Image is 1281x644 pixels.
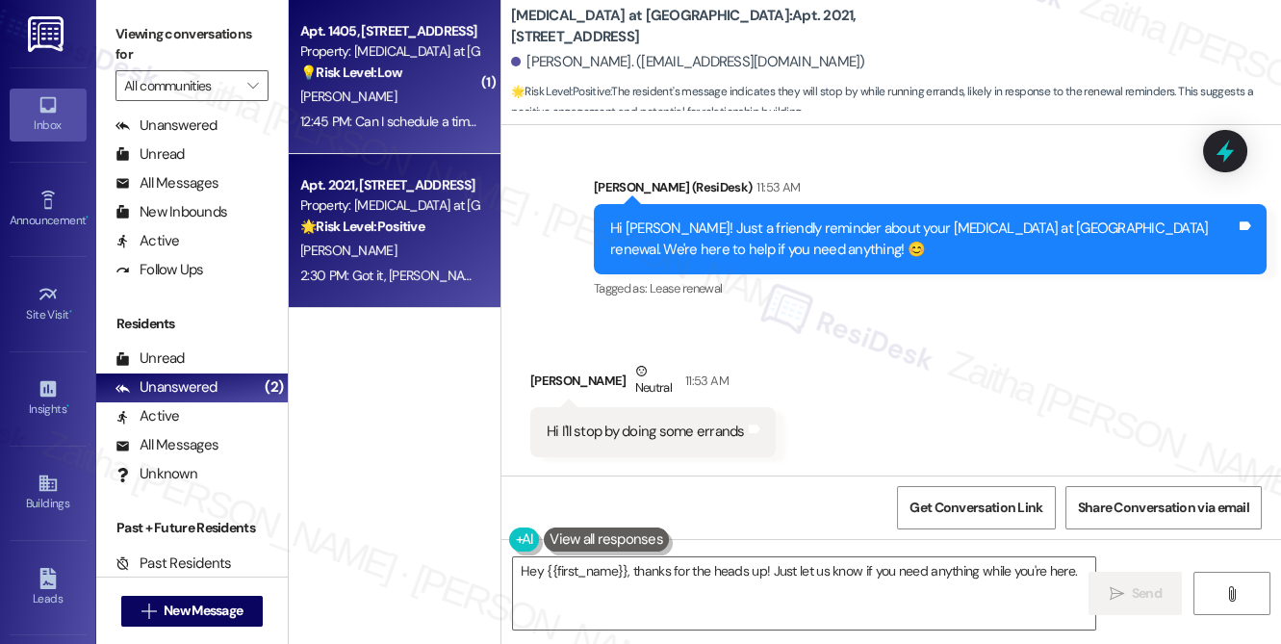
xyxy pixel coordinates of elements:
div: Apt. 1405, [STREET_ADDRESS] [300,21,478,41]
div: Hi [PERSON_NAME]! Just a friendly reminder about your [MEDICAL_DATA] at [GEOGRAPHIC_DATA] renewal... [610,219,1236,260]
i:  [1109,586,1123,602]
div: Unread [115,348,185,369]
span: [PERSON_NAME] [300,242,397,259]
div: Unknown [115,464,197,484]
div: New Inbounds [115,202,227,222]
div: Past + Future Residents [96,518,288,538]
div: Follow Ups [115,260,204,280]
div: All Messages [115,435,218,455]
strong: 🌟 Risk Level: Positive [300,218,424,235]
div: [PERSON_NAME] (ResiDesk) [594,177,1267,204]
div: Active [115,406,180,426]
textarea: Hey {{first_name}}, thanks for the heads up! Just let us know if you need anything while you're h... [513,557,1096,630]
b: [MEDICAL_DATA] at [GEOGRAPHIC_DATA]: Apt. 2021, [STREET_ADDRESS] [511,6,896,47]
span: Lease renewal [650,280,723,296]
div: (2) [260,373,288,402]
a: Leads [10,562,87,614]
span: Get Conversation Link [910,498,1042,518]
a: Site Visit • [10,278,87,330]
div: Unread [115,144,185,165]
div: Hi I'll stop by doing some errands [547,422,745,442]
div: Past Residents [115,554,232,574]
div: Apt. 2021, [STREET_ADDRESS] [300,175,478,195]
a: Inbox [10,89,87,141]
span: • [86,211,89,224]
a: Buildings [10,467,87,519]
div: Unanswered [115,377,218,398]
div: Tagged as: [594,274,1267,302]
div: 11:53 AM [680,371,729,391]
strong: 💡 Risk Level: Low [300,64,402,81]
button: Share Conversation via email [1065,486,1262,529]
div: 11:53 AM [752,177,800,197]
span: Share Conversation via email [1078,498,1249,518]
div: Unanswered [115,116,218,136]
label: Viewing conversations for [115,19,269,70]
button: Send [1089,572,1182,615]
div: All Messages [115,173,218,193]
div: Property: [MEDICAL_DATA] at [GEOGRAPHIC_DATA] [300,41,478,62]
strong: 🌟 Risk Level: Positive [511,84,610,99]
i:  [247,78,258,93]
div: [PERSON_NAME]. ([EMAIL_ADDRESS][DOMAIN_NAME]) [511,52,865,72]
div: [PERSON_NAME] [530,361,776,408]
a: Insights • [10,373,87,425]
button: Get Conversation Link [897,486,1055,529]
img: ResiDesk Logo [28,16,67,52]
div: Neutral [631,361,676,401]
div: 2:30 PM: Got it, [PERSON_NAME], thanks for letting us know! Please let us know if there's anythin... [300,267,1063,284]
span: • [66,399,69,413]
input: All communities [124,70,238,101]
div: Residents [96,314,288,334]
div: Active [115,231,180,251]
span: : The resident's message indicates they will stop by while running errands, likely in response to... [511,82,1281,123]
div: 12:45 PM: Can I schedule a time for [DATE]? [300,113,539,130]
div: Property: [MEDICAL_DATA] at [GEOGRAPHIC_DATA] [300,195,478,216]
span: [PERSON_NAME] [300,88,397,105]
i:  [141,604,156,619]
i:  [1224,586,1239,602]
span: Send [1132,583,1162,604]
span: New Message [164,601,243,621]
span: • [69,305,72,319]
button: New Message [121,596,264,627]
